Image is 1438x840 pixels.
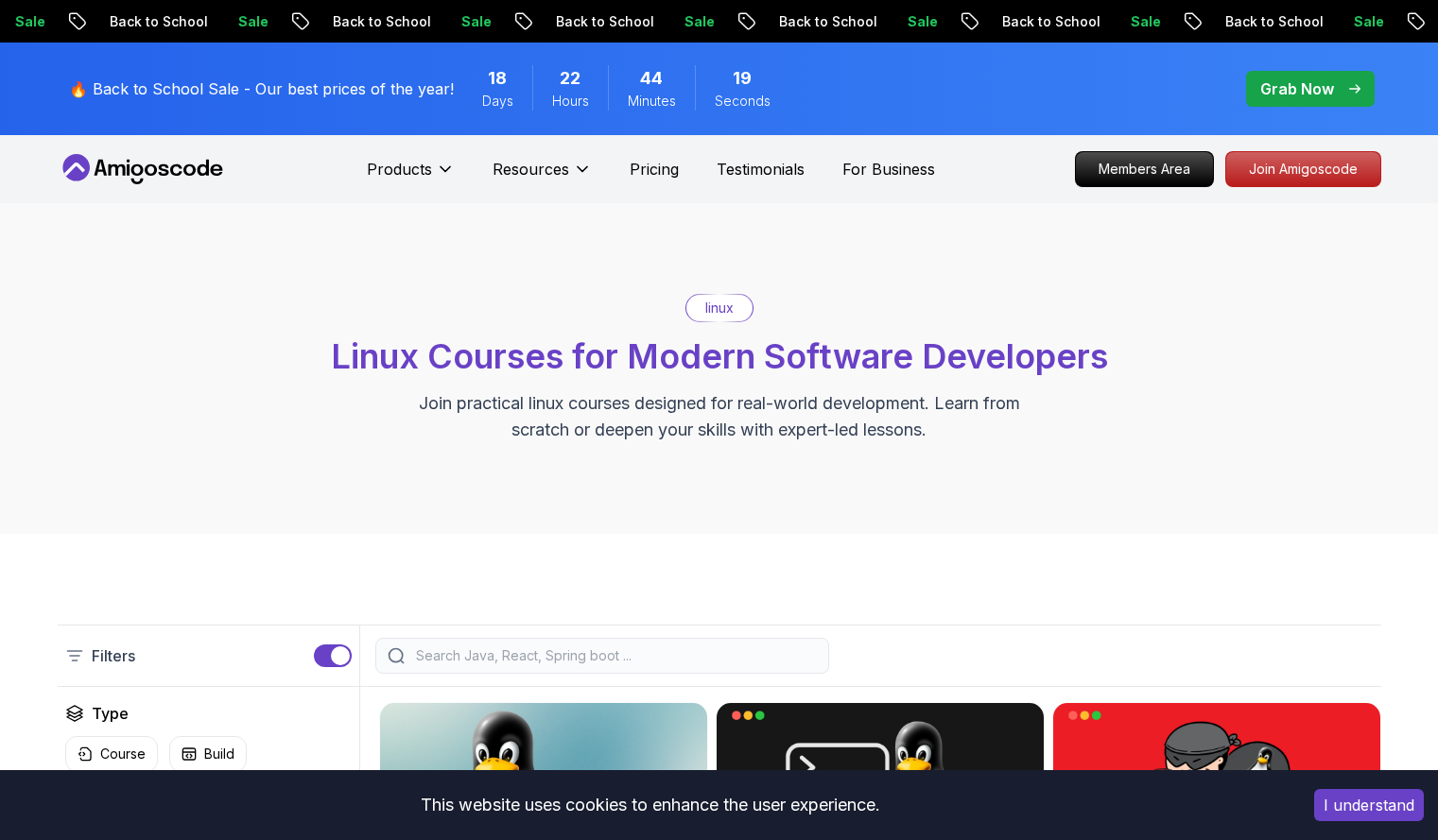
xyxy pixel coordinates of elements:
p: Resources [493,158,569,180]
p: Members Area [1076,152,1213,186]
p: Sale [1339,12,1399,31]
span: Seconds [715,92,771,111]
span: Hours [552,92,589,111]
p: Filters [92,644,135,667]
span: 19 Seconds [733,65,752,92]
span: 22 Hours [560,65,580,92]
p: 🔥 Back to School Sale - Our best prices of the year! [69,77,454,100]
p: Back to School [987,12,1116,31]
span: 18 Days [488,65,507,92]
button: Build [169,736,247,772]
p: Sale [669,12,730,31]
p: Back to School [541,12,669,31]
a: Testimonials [717,158,805,180]
a: For Business [842,158,935,180]
button: Accept cookies [1314,789,1424,821]
p: Products [367,158,432,180]
p: Sale [223,12,284,31]
a: Members Area [1075,151,1214,187]
p: Sale [446,12,507,31]
p: Sale [892,12,953,31]
button: Course [65,736,158,772]
span: Minutes [628,92,676,111]
p: Back to School [764,12,892,31]
button: Products [367,158,455,196]
div: This website uses cookies to enhance the user experience. [14,784,1286,826]
p: Back to School [95,12,223,31]
p: Sale [1116,12,1176,31]
p: Back to School [1210,12,1339,31]
p: linux [705,299,734,317]
p: Join Amigoscode [1226,152,1380,186]
p: Grab Now [1260,77,1334,100]
span: 44 Minutes [640,65,663,92]
p: Back to School [318,12,446,31]
span: Linux Courses for Modern Software Developers [331,335,1108,377]
a: Join Amigoscode [1225,151,1381,187]
button: Resources [493,158,592,196]
p: Join practical linux courses designed for real-world development. Learn from scratch or deepen yo... [402,390,1037,443]
p: Build [204,745,234,763]
p: Course [100,745,146,763]
input: Search Java, React, Spring boot ... [412,646,817,665]
a: Pricing [630,158,679,180]
span: Days [482,92,513,111]
h2: Type [92,702,129,725]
